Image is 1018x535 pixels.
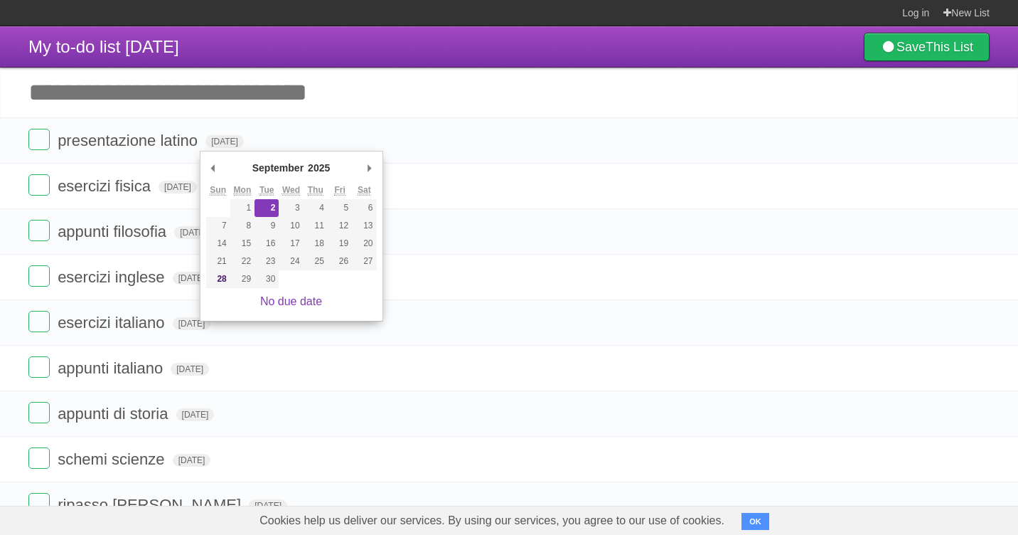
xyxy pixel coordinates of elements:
[28,174,50,196] label: Done
[206,157,220,179] button: Previous Month
[254,217,279,235] button: 9
[279,217,303,235] button: 10
[159,181,197,194] span: [DATE]
[328,235,352,253] button: 19
[254,270,279,288] button: 30
[58,496,245,514] span: ripasso [PERSON_NAME]
[230,253,254,270] button: 22
[58,268,168,286] span: esercizi inglese
[210,185,226,196] abbr: Sunday
[28,447,50,469] label: Done
[171,363,209,376] span: [DATE]
[230,235,254,253] button: 15
[279,253,303,270] button: 24
[173,272,211,285] span: [DATE]
[206,253,230,270] button: 21
[254,253,279,270] button: 23
[328,199,352,217] button: 5
[234,185,252,196] abbr: Monday
[308,185,323,196] abbr: Thursday
[304,253,328,270] button: 25
[250,157,306,179] div: September
[230,270,254,288] button: 29
[741,513,769,530] button: OK
[28,129,50,150] label: Done
[206,235,230,253] button: 14
[28,493,50,514] label: Done
[58,450,168,468] span: schemi scienze
[254,235,279,253] button: 16
[282,185,300,196] abbr: Wednesday
[249,499,287,512] span: [DATE]
[28,265,50,287] label: Done
[864,33,990,61] a: SaveThis List
[58,223,170,240] span: appunti filosofia
[352,217,376,235] button: 13
[173,317,211,330] span: [DATE]
[279,235,303,253] button: 17
[28,220,50,241] label: Done
[304,217,328,235] button: 11
[58,132,201,149] span: presentazione latino
[205,135,244,148] span: [DATE]
[328,253,352,270] button: 26
[304,235,328,253] button: 18
[206,217,230,235] button: 7
[206,270,230,288] button: 28
[58,177,154,195] span: esercizi fisica
[174,226,213,239] span: [DATE]
[28,311,50,332] label: Done
[245,507,739,535] span: Cookies help us deliver our services. By using our services, you agree to our use of cookies.
[254,199,279,217] button: 2
[358,185,371,196] abbr: Saturday
[230,199,254,217] button: 1
[926,40,973,54] b: This List
[352,199,376,217] button: 6
[352,253,376,270] button: 27
[334,185,345,196] abbr: Friday
[352,235,376,253] button: 20
[58,359,166,377] span: appunti italiano
[58,314,168,332] span: esercizi italiano
[328,217,352,235] button: 12
[28,37,179,56] span: My to-do list [DATE]
[28,356,50,378] label: Done
[230,217,254,235] button: 8
[173,454,211,467] span: [DATE]
[304,199,328,217] button: 4
[260,295,322,307] a: No due date
[28,402,50,423] label: Done
[306,157,332,179] div: 2025
[259,185,274,196] abbr: Tuesday
[176,408,215,421] span: [DATE]
[58,405,171,423] span: appunti di storia
[363,157,377,179] button: Next Month
[279,199,303,217] button: 3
